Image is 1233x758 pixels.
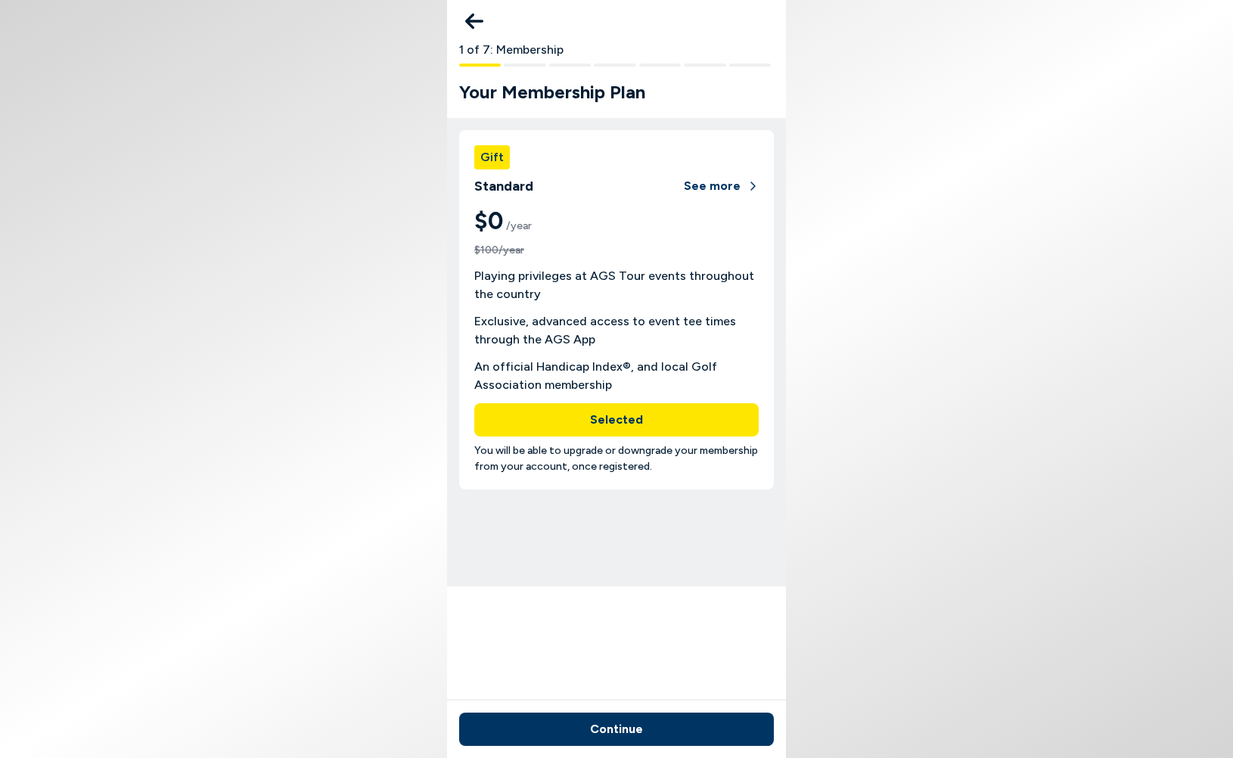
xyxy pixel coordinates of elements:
[459,79,786,106] h1: Your Membership Plan
[474,242,759,258] span: $100 /year
[474,358,759,394] li: An official Handicap Index®, and local Golf Association membership
[459,713,774,746] button: Continue
[474,443,759,474] p: You will be able to upgrade or downgrade your membership from your account, once registered.
[684,169,759,203] button: See more
[474,176,533,197] h2: Standard
[447,42,786,57] div: 1 of 7: Membership
[474,267,759,303] li: Playing privileges at AGS Tour events throughout the country
[506,219,532,232] span: /year
[474,312,759,349] li: Exclusive, advanced access to event tee times through the AGS App
[474,403,759,436] button: Selected
[474,145,510,169] span: Gift
[474,203,759,239] b: $0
